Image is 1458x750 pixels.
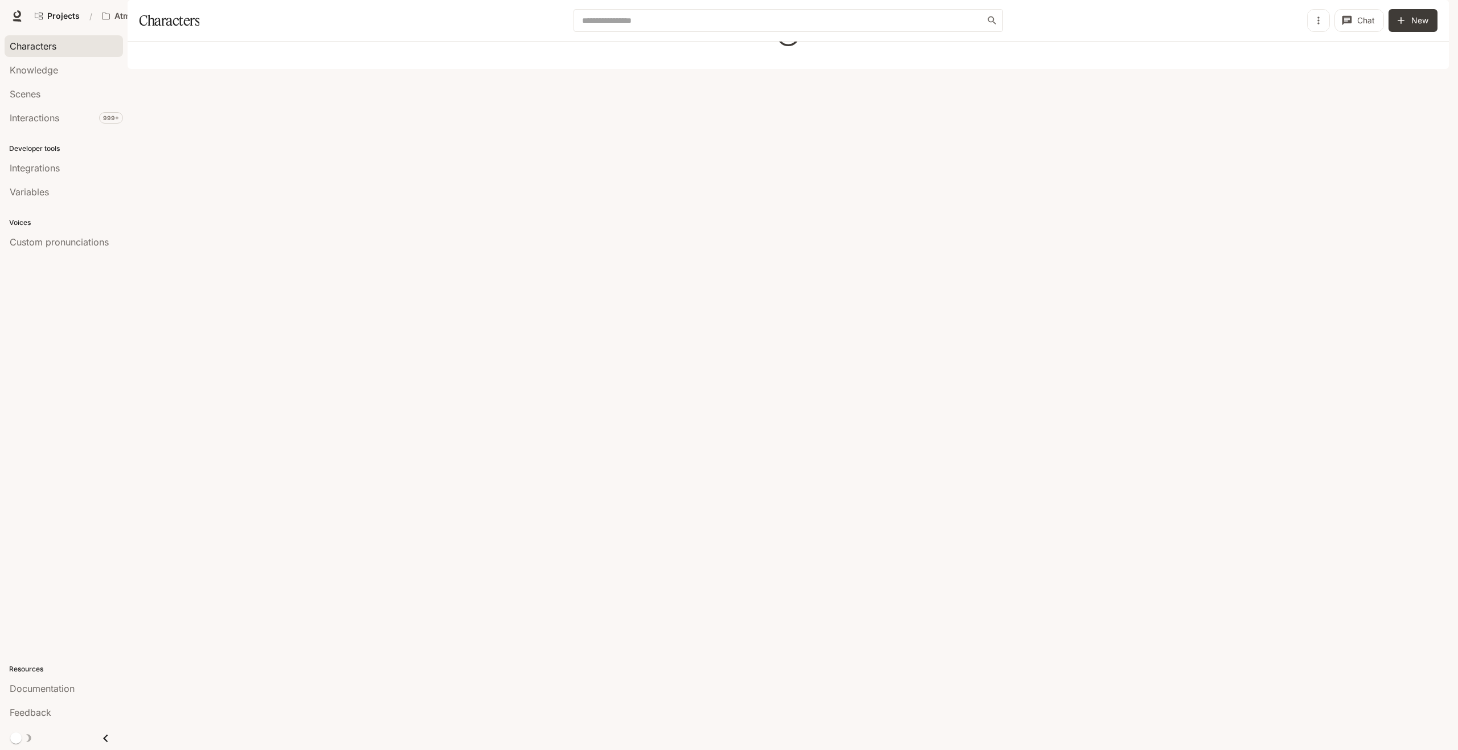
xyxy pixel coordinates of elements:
button: Chat [1334,9,1384,32]
span: Projects [47,11,80,21]
p: Atma Core The Neural Network [114,11,178,21]
a: Go to projects [30,5,85,27]
h1: Characters [139,9,199,32]
button: New [1389,9,1437,32]
button: All workspaces [97,5,196,27]
div: / [85,10,97,22]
